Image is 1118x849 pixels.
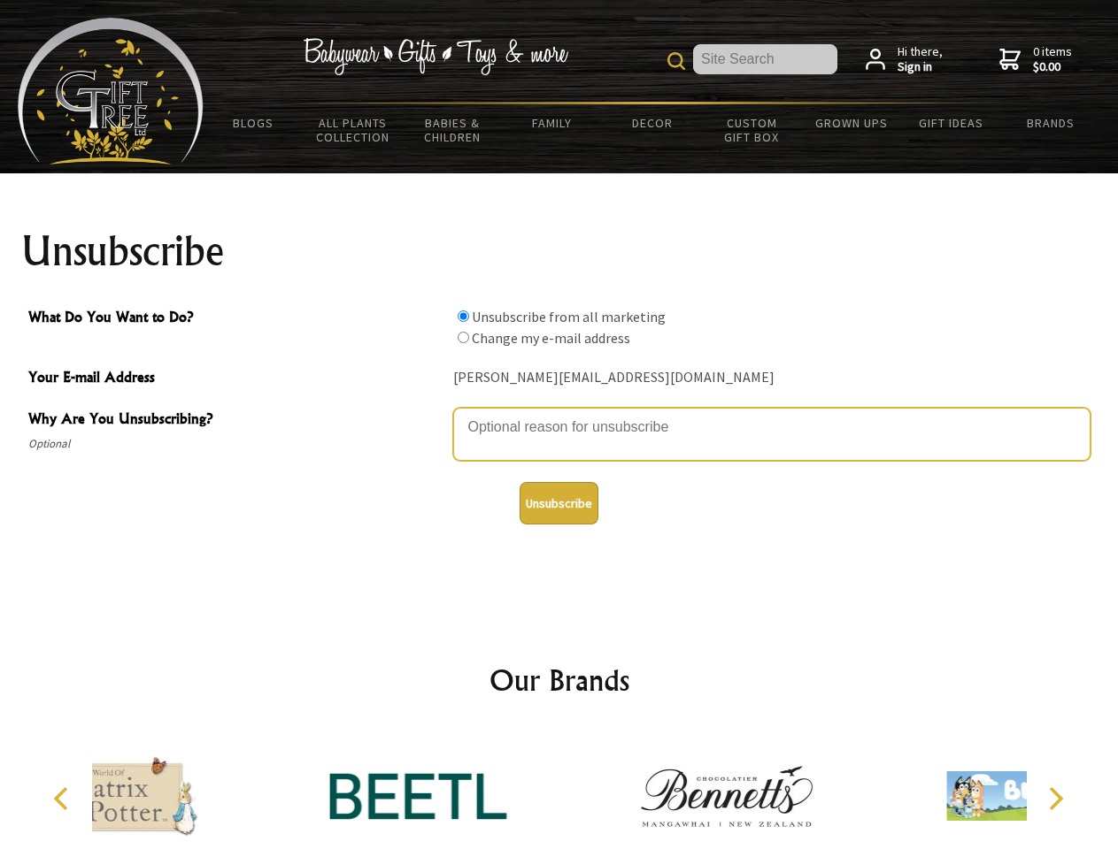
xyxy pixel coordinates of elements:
[204,104,304,141] a: BLOGS
[18,18,204,164] img: Babyware - Gifts - Toys and more...
[458,310,469,322] input: What Do You Want to Do?
[801,104,901,141] a: Grown Ups
[453,364,1091,392] div: [PERSON_NAME][EMAIL_ADDRESS][DOMAIN_NAME]
[898,44,943,75] span: Hi there,
[28,408,444,433] span: Why Are You Unsubscribing?
[1033,43,1072,75] span: 0 items
[693,44,837,74] input: Site Search
[1033,59,1072,75] strong: $0.00
[472,308,666,325] label: Unsubscribe from all marketing
[901,104,1001,141] a: Gift Ideas
[304,104,404,156] a: All Plants Collection
[602,104,702,141] a: Decor
[35,659,1083,701] h2: Our Brands
[28,366,444,392] span: Your E-mail Address
[28,433,444,455] span: Optional
[667,52,685,70] img: product search
[28,306,444,332] span: What Do You Want to Do?
[403,104,503,156] a: Babies & Children
[898,59,943,75] strong: Sign in
[866,44,943,75] a: Hi there,Sign in
[303,38,568,75] img: Babywear - Gifts - Toys & more
[702,104,802,156] a: Custom Gift Box
[999,44,1072,75] a: 0 items$0.00
[472,329,630,347] label: Change my e-mail address
[503,104,603,141] a: Family
[520,482,598,524] button: Unsubscribe
[21,230,1098,272] h1: Unsubscribe
[1001,104,1101,141] a: Brands
[44,779,83,818] button: Previous
[453,408,1091,461] textarea: Why Are You Unsubscribing?
[458,332,469,343] input: What Do You Want to Do?
[1036,779,1075,818] button: Next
